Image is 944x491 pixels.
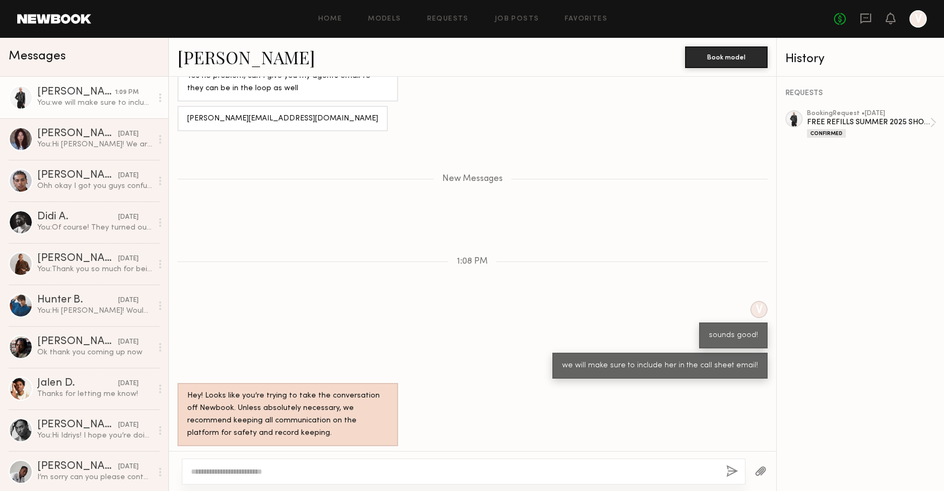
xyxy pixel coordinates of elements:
div: [DATE] [118,420,139,431]
div: sounds good! [709,329,758,342]
div: [DATE] [118,379,139,389]
a: Requests [427,16,469,23]
div: 1:09 PM [115,88,139,98]
a: Book model [685,52,768,61]
div: [PERSON_NAME] [PERSON_NAME] [37,461,118,472]
div: History [785,53,936,65]
div: [PERSON_NAME] [37,170,118,181]
button: Book model [685,46,768,68]
div: Hey! Looks like you’re trying to take the conversation off Newbook. Unless absolutely necessary, ... [187,390,388,440]
div: [DATE] [118,462,139,472]
div: Thanks for letting me know! [37,389,152,399]
a: Models [368,16,401,23]
div: You: Hi [PERSON_NAME]! Would you be free for a FREE REFILLS Shoot [DATE] from 10am-5pm? [37,306,152,316]
div: REQUESTS [785,90,936,97]
div: You: we will make sure to include her in the call sheet email! [37,98,152,108]
div: [DATE] [118,212,139,223]
div: Didi A. [37,212,118,223]
div: Yes no problem, can I give you my agents email to they can be in the loop as well [187,70,388,95]
div: I’m sorry can you please contact [PERSON_NAME][EMAIL_ADDRESS][DOMAIN_NAME] [37,472,152,482]
a: V [909,10,927,28]
a: Favorites [565,16,607,23]
div: Hunter B. [37,295,118,306]
div: we will make sure to include her in the call sheet email! [562,360,758,372]
div: [PERSON_NAME] [37,87,115,98]
div: Jalen D. [37,378,118,389]
div: [PERSON_NAME] [37,337,118,347]
div: You: Hi [PERSON_NAME]! We are shooting for one of our brands @freerefillsreadywear this weekend f... [37,139,152,150]
div: [PERSON_NAME] [37,420,118,431]
div: booking Request • [DATE] [807,110,930,117]
a: [PERSON_NAME] [177,45,315,69]
div: [DATE] [118,171,139,181]
div: [PERSON_NAME] [37,253,118,264]
div: You: Hi Idriys! I hope you’re doing well! I’m reaching out to see if you’d be available for a sho... [37,431,152,441]
span: New Messages [442,174,503,184]
span: 1:08 PM [457,257,488,266]
div: [DATE] [118,254,139,264]
a: bookingRequest •[DATE]FREE REFILLS SUMMER 2025 SHOOTConfirmed [807,110,936,138]
div: Confirmed [807,129,846,138]
div: [PERSON_NAME][EMAIL_ADDRESS][DOMAIN_NAME] [187,113,378,125]
div: [DATE] [118,129,139,139]
div: [DATE] [118,295,139,306]
div: You: Of course! They turned out so great. Thank you again for being apart of our shoot! [37,223,152,233]
a: Home [318,16,343,23]
a: Job Posts [495,16,539,23]
div: Ok thank you coming up now [37,347,152,358]
div: Ohh okay I got you guys confused for some reason. My bad! [37,181,152,191]
span: Messages [9,50,66,63]
div: FREE REFILLS SUMMER 2025 SHOOT [807,117,930,127]
div: You: Thank you so much for being a part of the shoot Nik! [37,264,152,274]
div: [DATE] [118,337,139,347]
div: [PERSON_NAME] [37,129,118,139]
